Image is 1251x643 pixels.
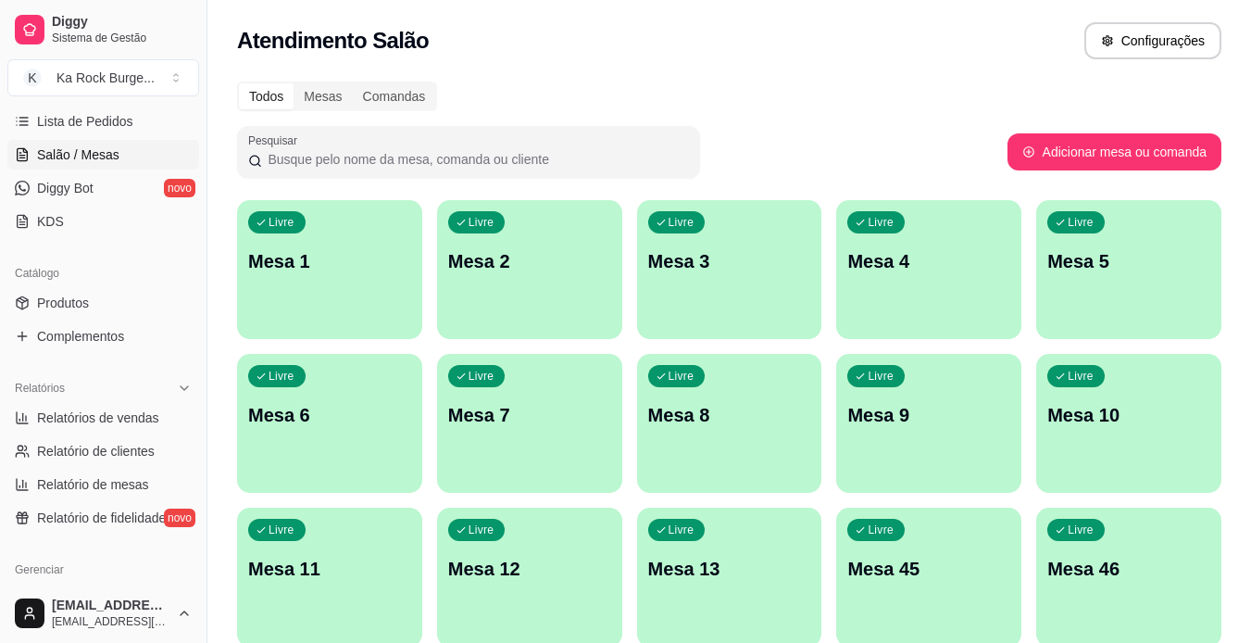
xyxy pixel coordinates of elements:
a: Diggy Botnovo [7,173,199,203]
p: Livre [269,523,294,537]
p: Livre [669,523,694,537]
button: LivreMesa 1 [237,200,422,339]
a: KDS [7,207,199,236]
span: Diggy [52,14,192,31]
div: Ka Rock Burge ... [56,69,155,87]
span: Complementos [37,327,124,346]
button: Configurações [1084,22,1221,59]
span: Diggy Bot [37,179,94,197]
button: LivreMesa 7 [437,354,622,493]
p: Livre [469,215,494,230]
button: LivreMesa 10 [1036,354,1221,493]
p: Mesa 13 [648,556,811,582]
p: Mesa 11 [248,556,411,582]
span: Salão / Mesas [37,145,119,164]
span: [EMAIL_ADDRESS][DOMAIN_NAME] [52,598,169,614]
button: LivreMesa 5 [1036,200,1221,339]
div: Comandas [353,83,436,109]
label: Pesquisar [248,132,304,148]
span: Relatórios [15,381,65,396]
div: Mesas [294,83,352,109]
p: Mesa 10 [1047,402,1210,428]
a: DiggySistema de Gestão [7,7,199,52]
span: Lista de Pedidos [37,112,133,131]
button: Adicionar mesa ou comanda [1007,133,1221,170]
button: LivreMesa 9 [836,354,1021,493]
p: Mesa 9 [847,402,1010,428]
div: Gerenciar [7,555,199,585]
p: Livre [868,523,894,537]
a: Relatórios de vendas [7,403,199,433]
span: [EMAIL_ADDRESS][DOMAIN_NAME] [52,614,169,629]
p: Livre [868,215,894,230]
button: LivreMesa 4 [836,200,1021,339]
a: Relatório de mesas [7,470,199,499]
div: Todos [239,83,294,109]
p: Livre [669,369,694,384]
a: Relatório de clientes [7,436,199,466]
p: Mesa 1 [248,248,411,274]
p: Mesa 45 [847,556,1010,582]
a: Lista de Pedidos [7,107,199,136]
span: Relatórios de vendas [37,409,159,427]
p: Mesa 7 [448,402,611,428]
span: K [23,69,42,87]
span: KDS [37,212,64,231]
p: Mesa 2 [448,248,611,274]
p: Livre [1068,369,1094,384]
p: Mesa 3 [648,248,811,274]
p: Mesa 8 [648,402,811,428]
a: Complementos [7,321,199,351]
button: Select a team [7,59,199,96]
button: LivreMesa 2 [437,200,622,339]
p: Livre [269,369,294,384]
span: Produtos [37,294,89,312]
p: Livre [868,369,894,384]
p: Livre [269,215,294,230]
button: LivreMesa 8 [637,354,822,493]
p: Livre [669,215,694,230]
a: Relatório de fidelidadenovo [7,503,199,533]
h2: Atendimento Salão [237,26,429,56]
div: Catálogo [7,258,199,288]
span: Relatório de mesas [37,475,149,494]
button: LivreMesa 6 [237,354,422,493]
p: Mesa 4 [847,248,1010,274]
button: LivreMesa 3 [637,200,822,339]
p: Mesa 12 [448,556,611,582]
span: Relatório de fidelidade [37,509,166,527]
span: Relatório de clientes [37,442,155,460]
p: Livre [469,369,494,384]
p: Mesa 5 [1047,248,1210,274]
input: Pesquisar [262,150,689,169]
p: Livre [1068,523,1094,537]
p: Livre [1068,215,1094,230]
p: Livre [469,523,494,537]
button: [EMAIL_ADDRESS][DOMAIN_NAME][EMAIL_ADDRESS][DOMAIN_NAME] [7,591,199,636]
p: Mesa 6 [248,402,411,428]
a: Salão / Mesas [7,140,199,170]
a: Produtos [7,288,199,318]
p: Mesa 46 [1047,556,1210,582]
span: Sistema de Gestão [52,31,192,45]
